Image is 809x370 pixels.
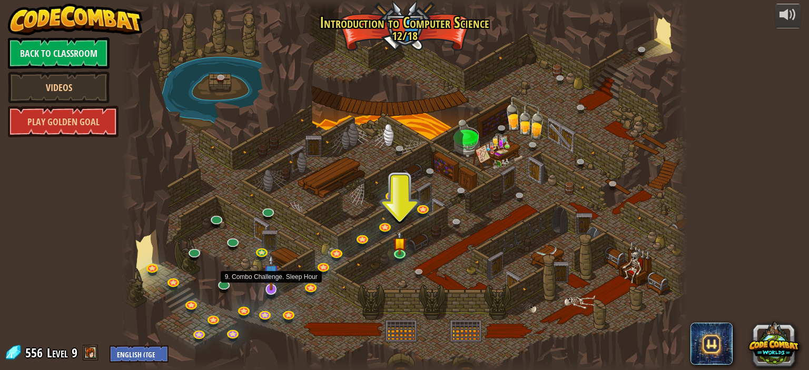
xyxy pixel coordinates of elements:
[8,106,119,137] a: Play Golden Goal
[47,344,68,362] span: Level
[393,231,407,255] img: level-banner-started.png
[8,72,110,103] a: Videos
[263,254,279,290] img: level-banner-unstarted-subscriber.png
[72,344,77,361] span: 9
[25,344,46,361] span: 556
[8,4,143,35] img: CodeCombat - Learn how to code by playing a game
[8,37,110,69] a: Back to Classroom
[775,4,801,28] button: Adjust volume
